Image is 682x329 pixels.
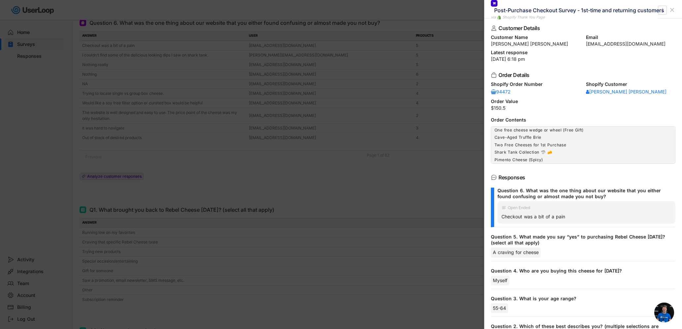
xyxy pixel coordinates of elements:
[491,15,496,20] div: via
[494,128,672,133] div: One free cheese wedge or wheel (Free Gift)
[491,89,511,95] a: 94472
[586,35,676,40] div: Email
[494,150,672,155] div: Shark Tank Collection 🦈 🧀
[494,157,672,163] div: Pimento Cheese (Spicy)
[491,106,675,110] div: $150.5
[586,42,676,46] div: [EMAIL_ADDRESS][DOMAIN_NAME]
[586,90,666,94] div: [PERSON_NAME] [PERSON_NAME]
[491,296,670,302] div: Question 3. What is your age range?
[501,214,671,220] div: Checkout was a bit of a pain
[498,25,665,31] div: Customer Details
[491,50,675,55] div: Latest response
[491,303,508,313] div: 55-64
[491,35,581,40] div: Customer Name
[491,268,670,274] div: Question 4. Who are you buying this cheese for [DATE]?
[491,118,675,122] div: Order Contents
[494,142,672,148] div: Two Free Cheeses for 1st Purchase
[586,82,676,87] div: Shopify Customer
[491,90,511,94] div: 94472
[491,99,675,104] div: Order Value
[586,89,666,95] a: [PERSON_NAME] [PERSON_NAME]
[494,135,672,140] div: Cave-Aged Truffle Brie
[508,206,530,210] div: Open Ended
[498,175,665,180] div: Responses
[491,42,581,46] div: [PERSON_NAME] [PERSON_NAME]
[494,7,664,14] div: Post-Purchase Checkout Survey - 1st-time and returning customers
[491,247,541,257] div: A craving for cheese
[491,234,670,246] div: Question 5. What made you say “yes” to purchasing Rebel Cheese [DATE]? (select all that apply)
[654,303,674,322] a: Open chat
[491,275,509,285] div: Myself
[497,188,670,200] div: Question 6. What was the one thing about our website that you either found confusing or almost ma...
[491,82,581,87] div: Shopify Order Number
[497,16,501,19] img: 1156660_ecommerce_logo_shopify_icon%20%281%29.png
[491,57,675,61] div: [DATE] 6:18 pm
[502,15,545,20] div: Shopify Thank You Page
[498,72,665,78] div: Order Details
